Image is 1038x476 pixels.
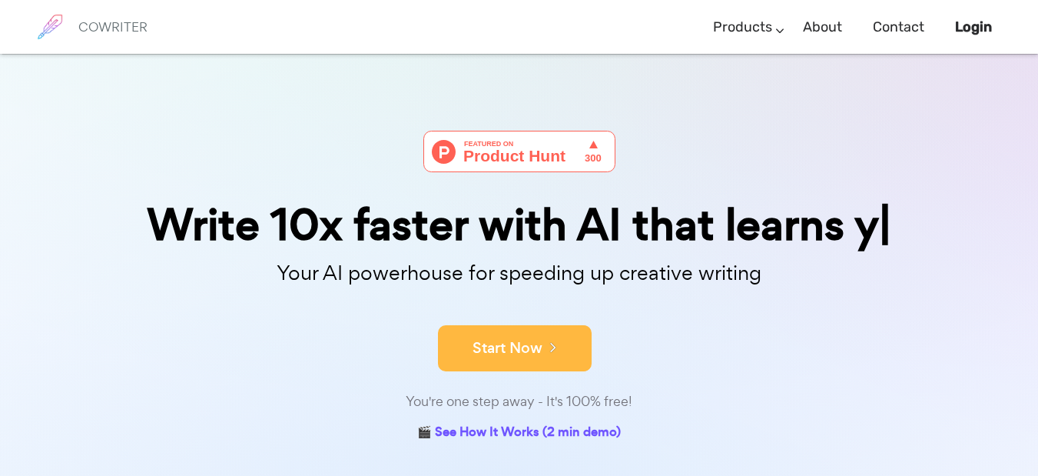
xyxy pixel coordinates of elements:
[955,5,992,50] a: Login
[31,8,69,46] img: brand logo
[803,5,842,50] a: About
[78,20,148,34] h6: COWRITER
[135,391,904,413] div: You're one step away - It's 100% free!
[417,421,621,445] a: 🎬 See How It Works (2 min demo)
[423,131,615,172] img: Cowriter - Your AI buddy for speeding up creative writing | Product Hunt
[873,5,924,50] a: Contact
[713,5,772,50] a: Products
[438,325,592,371] button: Start Now
[955,18,992,35] b: Login
[135,257,904,290] p: Your AI powerhouse for speeding up creative writing
[135,203,904,247] div: Write 10x faster with AI that learns y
